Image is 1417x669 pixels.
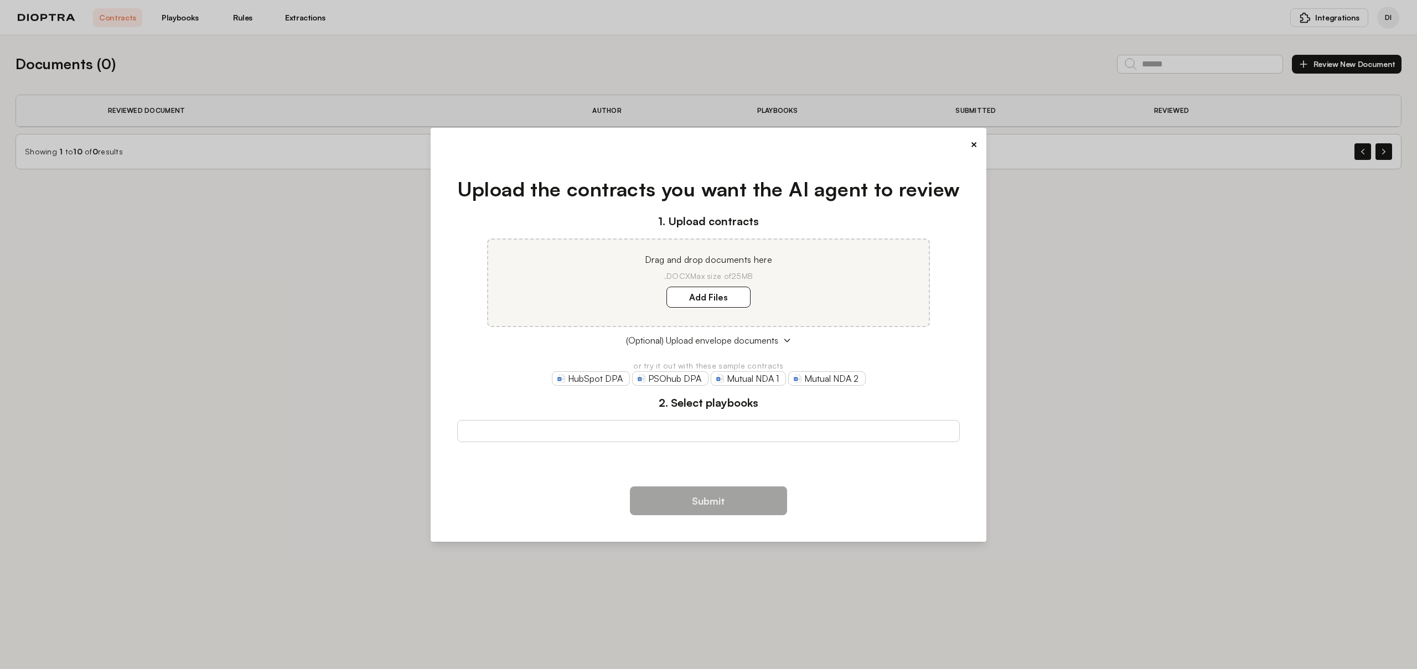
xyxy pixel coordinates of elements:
[711,371,786,386] a: Mutual NDA 1
[552,371,630,386] a: HubSpot DPA
[632,371,708,386] a: PSOhub DPA
[457,395,960,411] h3: 2. Select playbooks
[666,287,751,308] label: Add Files
[501,271,916,282] p: .DOCX Max size of 25MB
[788,371,866,386] a: Mutual NDA 2
[501,253,916,266] p: Drag and drop documents here
[457,174,960,204] h1: Upload the contracts you want the AI agent to review
[970,137,978,152] button: ×
[626,334,778,347] span: (Optional) Upload envelope documents
[630,486,787,515] button: Submit
[457,360,960,371] p: or try it out with these sample contracts
[457,334,960,347] button: (Optional) Upload envelope documents
[457,213,960,230] h3: 1. Upload contracts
